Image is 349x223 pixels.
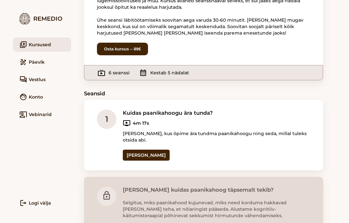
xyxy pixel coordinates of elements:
img: logo.7579ec4f.png [19,13,30,25]
div: Kestab 5 nädalat [139,69,189,77]
i: face [19,93,27,101]
h3: Kuidas paanikahoogu ära tunda? [123,110,310,116]
div: 1 [97,110,116,129]
p: Selgitus, miks paanikahood kujunevad, miks need korduma hakkavad [PERSON_NAME] teha, et nõiaringi... [123,199,310,219]
i: video_library [19,41,27,48]
i: live_tv [98,69,105,77]
b: 4m 17s [133,120,149,126]
a: forumVestlus [13,72,71,87]
a: [PERSON_NAME] [123,150,170,161]
h3: Seansid [84,90,323,97]
i: draw [19,58,27,66]
i: ondemand_video [123,119,131,127]
a: video_libraryKursused [13,37,71,52]
a: logoutLogi välja [13,196,71,210]
i: calendar_month [139,69,147,77]
h3: [PERSON_NAME] kuidas paanikahoog täpsemalt tekib? [123,186,310,193]
i: lock [102,191,111,200]
a: co_presentVebinarid [13,107,71,122]
div: 6 seanssi [98,69,130,77]
a: drawPäevik [13,55,71,69]
span: Vestlus [29,76,46,83]
i: co_present [19,111,27,118]
p: [PERSON_NAME], kus õpime ära tundma paanikahoogu ning seda, millal tuleks otsida abi. [123,130,310,143]
div: Remedio [13,13,71,25]
i: logout [19,199,27,207]
i: forum [19,76,27,83]
button: Osta kursus – 89€ [97,43,148,55]
a: faceKonto [13,90,71,104]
